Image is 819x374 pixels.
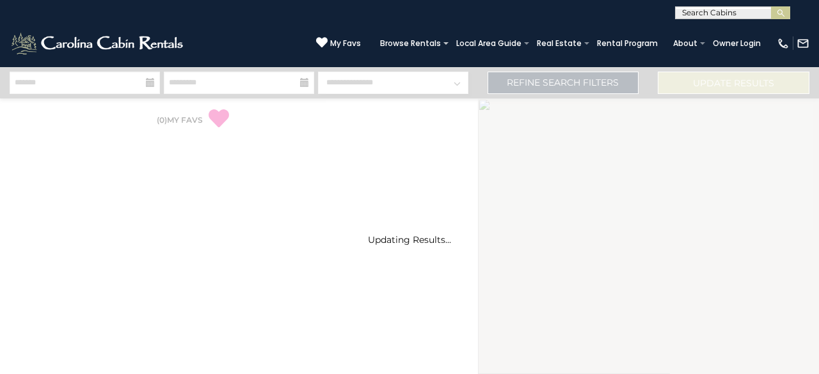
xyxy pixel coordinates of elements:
img: White-1-2.png [10,31,187,56]
a: About [667,35,704,52]
a: Rental Program [591,35,664,52]
span: My Favs [330,38,361,49]
img: mail-regular-white.png [797,37,809,50]
a: My Favs [316,36,361,50]
a: Real Estate [530,35,588,52]
a: Owner Login [706,35,767,52]
a: Browse Rentals [374,35,447,52]
a: Local Area Guide [450,35,528,52]
img: phone-regular-white.png [777,37,790,50]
